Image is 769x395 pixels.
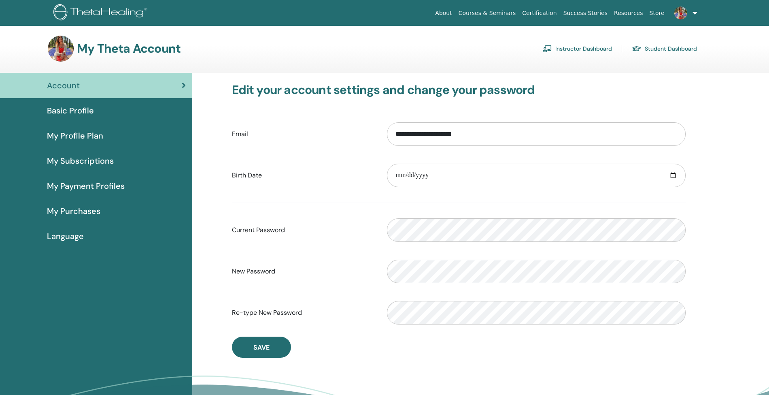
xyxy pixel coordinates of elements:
a: Success Stories [560,6,611,21]
img: chalkboard-teacher.svg [542,45,552,52]
a: Courses & Seminars [455,6,519,21]
span: My Subscriptions [47,155,114,167]
a: Student Dashboard [632,42,697,55]
span: Account [47,79,80,92]
span: Basic Profile [47,105,94,117]
span: My Purchases [47,205,100,217]
label: New Password [226,264,381,279]
img: logo.png [53,4,150,22]
img: graduation-cap.svg [632,45,642,52]
label: Current Password [226,222,381,238]
label: Birth Date [226,168,381,183]
img: default.jpg [674,6,687,19]
span: My Profile Plan [47,130,103,142]
button: Save [232,337,291,358]
a: Instructor Dashboard [542,42,612,55]
label: Email [226,126,381,142]
a: Store [646,6,668,21]
span: Save [253,343,270,352]
a: About [432,6,455,21]
a: Resources [611,6,646,21]
span: My Payment Profiles [47,180,125,192]
label: Re-type New Password [226,305,381,320]
img: default.jpg [48,36,74,62]
a: Certification [519,6,560,21]
span: Language [47,230,84,242]
h3: My Theta Account [77,41,181,56]
h3: Edit your account settings and change your password [232,83,686,97]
